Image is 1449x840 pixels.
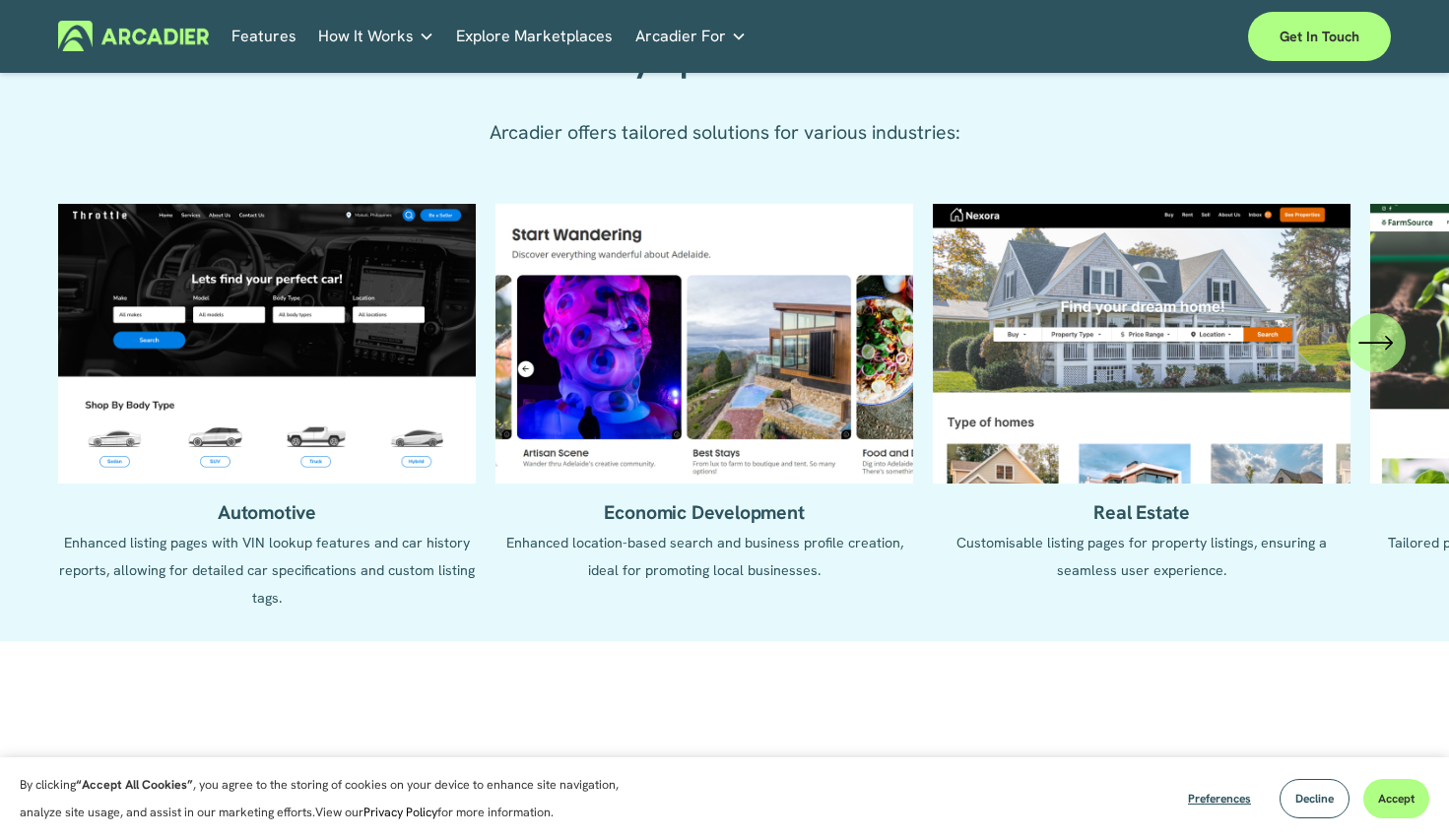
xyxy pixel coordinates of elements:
[20,771,660,826] p: By clicking , you agree to the storing of cookies on your device to enhance site navigation, anal...
[456,21,613,51] a: Explore Marketplaces
[1350,745,1449,840] div: Widget de chat
[76,777,193,793] strong: “Accept All Cookies”
[1350,745,1449,840] iframe: Chat Widget
[318,23,414,50] span: How It Works
[1295,791,1334,807] span: Decline
[458,39,991,81] h2: Industry-Specific Solutions
[635,21,747,51] a: folder dropdown
[1280,779,1350,818] button: Decline
[1173,779,1266,818] button: Preferences
[1248,12,1391,61] a: Get in touch
[363,805,437,820] a: Privacy Policy
[490,119,960,145] span: Arcadier offers tailored solutions for various industries:
[1347,313,1406,372] button: Next
[318,21,434,51] a: folder dropdown
[58,21,209,51] img: Arcadier
[231,21,296,51] a: Features
[1188,791,1251,807] span: Preferences
[635,23,726,50] span: Arcadier For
